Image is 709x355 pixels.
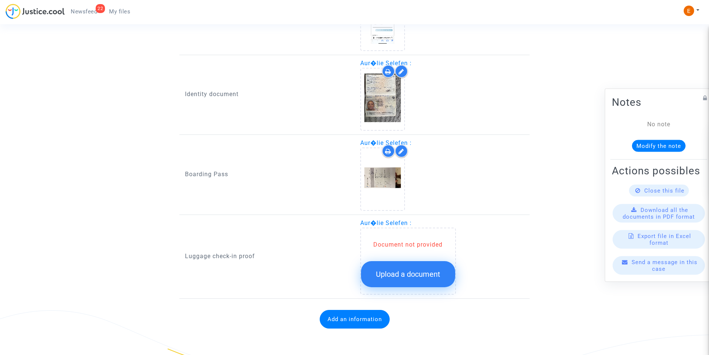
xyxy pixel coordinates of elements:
img: ACg8ocIeiFvHKe4dA5oeRFd_CiCnuxWUEc1A2wYhRJE3TTWt=s96-c [684,6,694,16]
button: Add an information [320,310,390,329]
span: Export file in Excel format [638,232,691,246]
span: Aur�lie Selefen : [360,219,412,226]
a: My files [103,6,136,17]
span: Send a message in this case [632,259,697,272]
span: Close this file [644,187,684,194]
span: Aur�lie Selefen : [360,139,412,146]
a: 22Newsfeed [65,6,103,17]
div: Document not provided [361,240,455,249]
h2: Actions possibles [612,164,706,177]
p: Luggage check-in proof [185,251,349,261]
p: Boarding Pass [185,169,349,179]
div: No note [623,120,694,129]
span: Aur�lie Selefen : [360,60,412,67]
span: Newsfeed [71,8,97,15]
p: Identity document [185,89,349,99]
span: My files [109,8,130,15]
span: Upload a document [376,270,440,279]
img: jc-logo.svg [6,4,65,19]
span: Download all the documents in PDF format [623,206,695,220]
button: Upload a document [361,261,455,287]
div: 22 [96,4,105,13]
button: Modify the note [632,140,686,152]
h2: Notes [612,95,706,108]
